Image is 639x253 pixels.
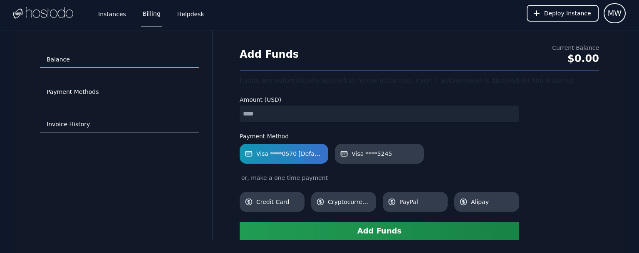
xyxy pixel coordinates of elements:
[240,174,519,182] div: or, make a one time payment
[527,5,599,22] button: Deploy Instance
[552,44,599,52] div: Current Balance
[40,84,199,100] a: Payment Methods
[240,76,599,86] div: Funds are automatically applied to renew instances, even if autorenewal is disabled for the insta...
[552,52,599,65] div: $0.00
[40,117,199,133] a: Invoice History
[256,150,323,158] span: Visa ****0570 [Default]
[240,132,519,140] label: Payment Method
[256,198,300,206] span: Credit Card
[13,7,73,20] img: Logo
[240,48,299,61] h1: Add Funds
[40,52,199,68] a: Balance
[399,198,443,206] span: PayPal
[240,96,519,104] label: Amount (USD)
[240,222,519,240] button: Add Funds
[328,198,371,206] span: Cryptocurrency
[544,9,591,17] span: Deploy Instance
[471,198,514,206] span: Alipay
[608,7,622,19] span: MW
[604,3,626,23] button: User menu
